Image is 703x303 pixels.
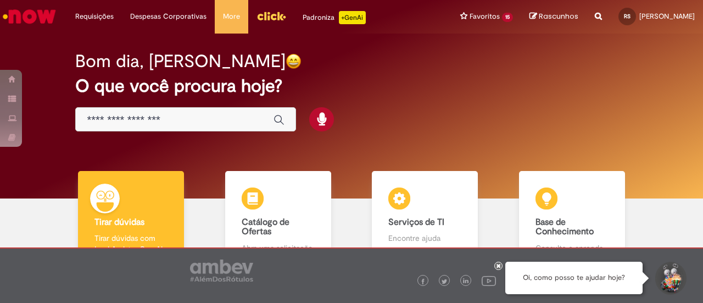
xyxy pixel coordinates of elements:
[339,11,366,24] p: +GenAi
[242,217,289,238] b: Catálogo de Ofertas
[242,243,315,254] p: Abra uma solicitação
[499,171,646,266] a: Base de Conhecimento Consulte e aprenda
[442,279,447,284] img: logo_footer_twitter.png
[190,260,253,282] img: logo_footer_ambev_rotulo_gray.png
[256,8,286,24] img: click_logo_yellow_360x200.png
[529,12,578,22] a: Rascunhos
[535,217,594,238] b: Base de Conhecimento
[75,76,627,96] h2: O que você procura hoje?
[505,262,643,294] div: Oi, como posso te ajudar hoje?
[1,5,58,27] img: ServiceNow
[502,13,513,22] span: 15
[624,13,631,20] span: RS
[94,233,168,255] p: Tirar dúvidas com Lupi Assist e Gen Ai
[130,11,207,22] span: Despesas Corporativas
[388,233,461,244] p: Encontre ajuda
[58,171,205,266] a: Tirar dúvidas Tirar dúvidas com Lupi Assist e Gen Ai
[303,11,366,24] div: Padroniza
[223,11,240,22] span: More
[539,11,578,21] span: Rascunhos
[639,12,695,21] span: [PERSON_NAME]
[75,11,114,22] span: Requisições
[205,171,352,266] a: Catálogo de Ofertas Abra uma solicitação
[75,52,286,71] h2: Bom dia, [PERSON_NAME]
[420,279,426,284] img: logo_footer_facebook.png
[463,278,468,285] img: logo_footer_linkedin.png
[94,217,144,228] b: Tirar dúvidas
[351,171,499,266] a: Serviços de TI Encontre ajuda
[286,53,302,69] img: happy-face.png
[470,11,500,22] span: Favoritos
[535,243,609,254] p: Consulte e aprenda
[388,217,444,228] b: Serviços de TI
[482,273,496,288] img: logo_footer_youtube.png
[654,262,687,295] button: Iniciar Conversa de Suporte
